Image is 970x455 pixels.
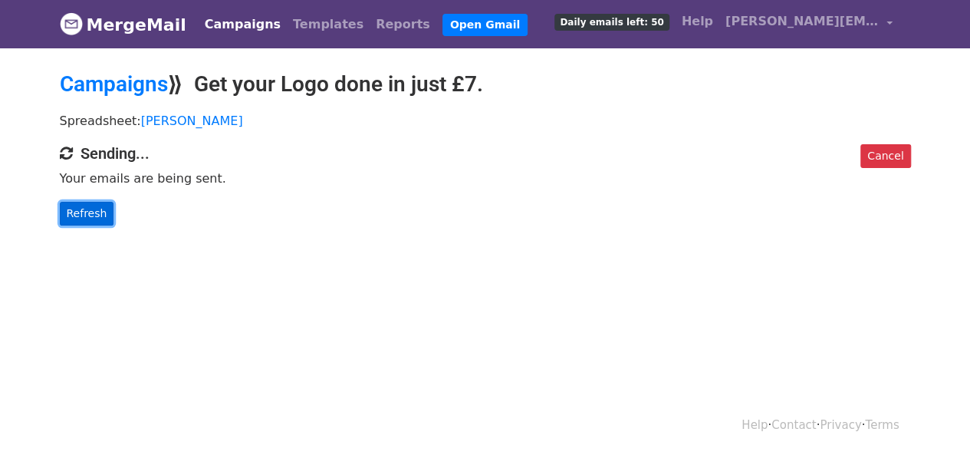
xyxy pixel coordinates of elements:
a: Contact [771,418,816,432]
span: Daily emails left: 50 [554,14,669,31]
a: Privacy [820,418,861,432]
a: Campaigns [199,9,287,40]
a: MergeMail [60,8,186,41]
a: Daily emails left: 50 [548,6,675,37]
h4: Sending... [60,144,911,163]
a: Refresh [60,202,114,226]
a: [PERSON_NAME] [141,114,243,128]
a: Templates [287,9,370,40]
a: Open Gmail [442,14,528,36]
a: Cancel [860,144,910,168]
p: Spreadsheet: [60,113,911,129]
a: [PERSON_NAME][EMAIL_ADDRESS][DOMAIN_NAME] [719,6,899,42]
a: Help [741,418,768,432]
a: Reports [370,9,436,40]
a: Campaigns [60,71,168,97]
a: Terms [865,418,899,432]
a: Help [676,6,719,37]
span: [PERSON_NAME][EMAIL_ADDRESS][DOMAIN_NAME] [725,12,879,31]
p: Your emails are being sent. [60,170,911,186]
h2: ⟫ Get your Logo done in just £7. [60,71,911,97]
img: MergeMail logo [60,12,83,35]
